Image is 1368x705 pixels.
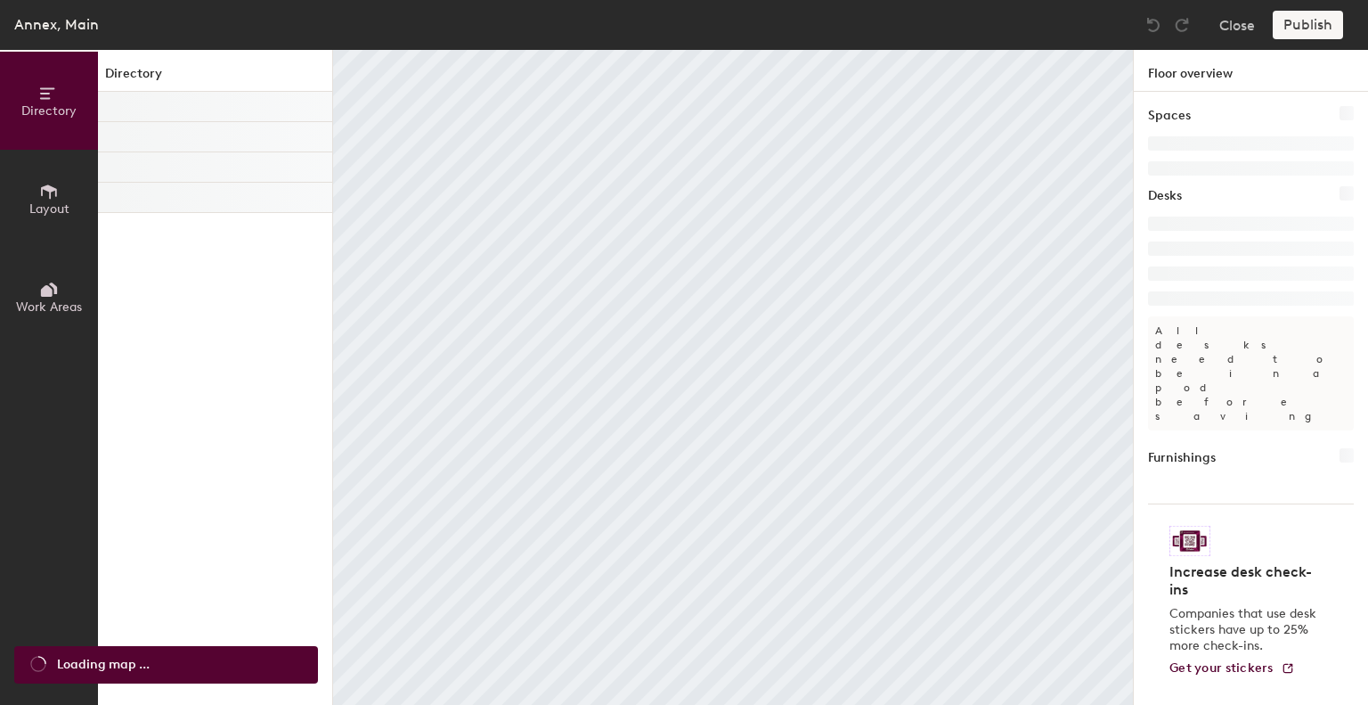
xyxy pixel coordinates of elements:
[98,64,332,92] h1: Directory
[1219,11,1255,39] button: Close
[14,13,99,36] div: Annex, Main
[1134,50,1368,92] h1: Floor overview
[57,655,150,675] span: Loading map ...
[21,103,77,119] span: Directory
[1169,606,1322,654] p: Companies that use desk stickers have up to 25% more check-ins.
[1148,106,1191,126] h1: Spaces
[1169,660,1274,676] span: Get your stickers
[29,201,69,217] span: Layout
[1173,16,1191,34] img: Redo
[1169,661,1295,676] a: Get your stickers
[1148,186,1182,206] h1: Desks
[16,299,82,315] span: Work Areas
[1169,563,1322,599] h4: Increase desk check-ins
[1169,526,1210,556] img: Sticker logo
[1148,316,1354,430] p: All desks need to be in a pod before saving
[333,50,1133,705] canvas: Map
[1144,16,1162,34] img: Undo
[1148,448,1216,468] h1: Furnishings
